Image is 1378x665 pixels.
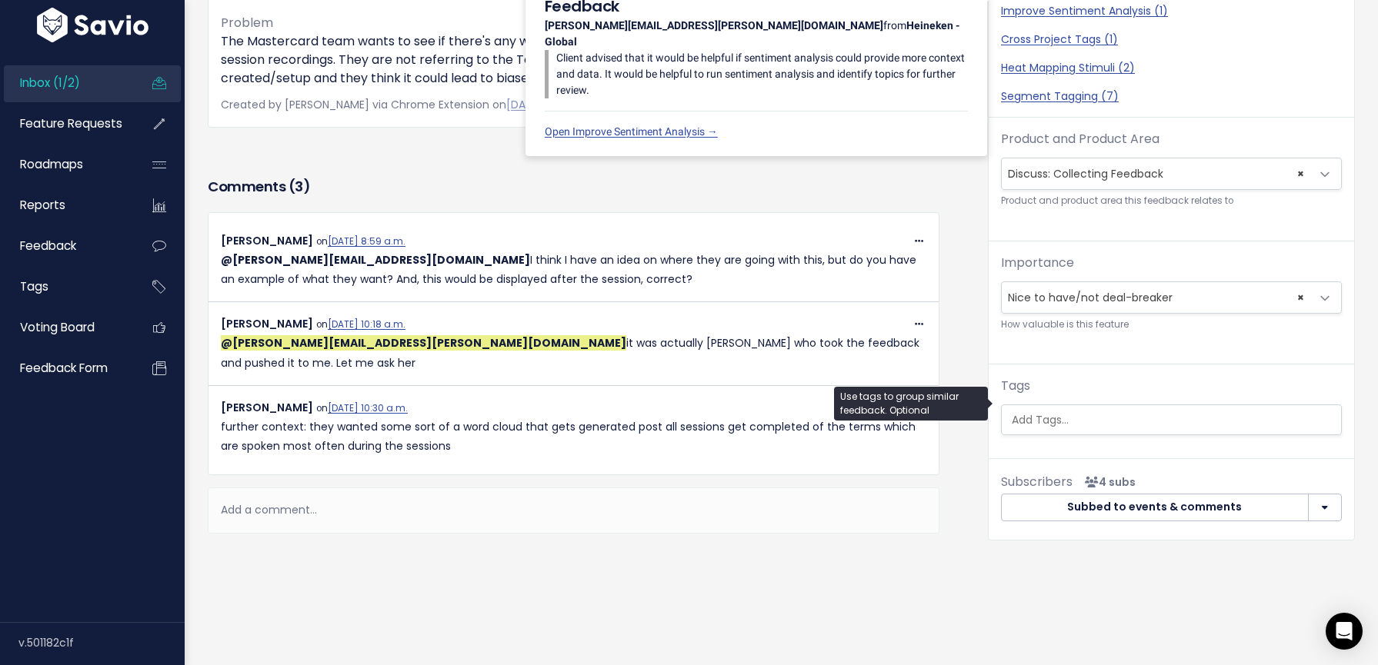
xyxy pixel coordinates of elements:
a: Reports [4,188,128,223]
a: Improve Sentiment Analysis (1) [1001,3,1342,19]
span: Reports [20,197,65,213]
span: on [316,318,405,331]
a: [DATE] 10:30 a.m. [328,402,408,414]
span: [PERSON_NAME] [221,400,313,415]
span: Created by [PERSON_NAME] via Chrome Extension on | [221,97,708,112]
p: further context: they wanted some sort of a word cloud that gets generated post all sessions get ... [221,417,926,456]
small: Product and product area this feedback relates to [1001,193,1342,209]
span: Nice to have/not deal-breaker [1002,282,1310,313]
span: [PERSON_NAME] [221,233,313,248]
p: The Mastercard team wants to see if there's any way it is possible to generate a word cloud or mo... [221,32,926,88]
span: Nice to have/not deal-breaker [1001,281,1342,314]
span: 3 [295,177,303,196]
strong: Heineken - Global [545,19,959,48]
div: Use tags to group similar feedback. Optional [834,387,988,421]
a: Feature Requests [4,106,128,141]
span: × [1297,158,1304,189]
span: [PERSON_NAME] [221,316,313,331]
input: Add Tags... [1006,412,1341,428]
a: [DATE] 10:18 a.m. [328,318,405,331]
a: Tags [4,269,128,304]
span: Problem [221,14,273,32]
span: Feedback [20,238,76,254]
a: Roadmaps [4,147,128,182]
span: Roadmaps [20,156,83,172]
button: Subbed to events & comments [1001,494,1309,521]
span: Feedback form [20,360,108,376]
span: × [1297,282,1304,313]
span: Tom Recaldin [221,252,530,268]
span: Tags [20,278,48,294]
img: logo-white.9d6f32f41409.svg [33,8,152,42]
label: Importance [1001,254,1074,272]
span: Voting Board [20,319,95,335]
p: Client advised that it would be helpful if sentiment analysis could provide more context and data... [556,50,968,98]
a: Voting Board [4,310,128,345]
a: Segment Tagging (7) [1001,88,1342,105]
p: I think I have an idea on where they are going with this, but do you have an example of what they... [221,251,926,289]
a: Feedback form [4,351,128,386]
span: Subscribers [1001,473,1073,490]
a: Heat Mapping Stimuli (2) [1001,60,1342,76]
a: Feedback [4,228,128,264]
span: Inbox (1/2) [20,75,80,91]
a: Open Improve Sentiment Analysis → [545,125,718,138]
span: Feature Requests [20,115,122,131]
span: Discuss: Collecting Feedback [1001,158,1342,190]
a: [DATE] 12:16 p.m. [506,97,593,112]
a: Inbox (1/2) [4,65,128,101]
span: Discuss: Collecting Feedback [1002,158,1310,189]
div: v.501182c1f [18,623,185,663]
a: Cross Project Tags (1) [1001,32,1342,48]
span: Alexander DeCarlo [221,335,626,351]
span: on [316,402,408,414]
strong: [PERSON_NAME][EMAIL_ADDRESS][PERSON_NAME][DOMAIN_NAME] [545,19,883,32]
div: Open Intercom Messenger [1326,613,1363,650]
label: Product and Product Area [1001,130,1159,148]
small: How valuable is this feature [1001,317,1342,333]
span: <p><strong>Subscribers</strong><br><br> - Kelly Kendziorski<br> - Tom Recaldin<br> - Alexander De... [1079,474,1136,490]
span: on [316,235,405,248]
label: Tags [1001,377,1030,395]
h3: Comments ( ) [208,176,939,198]
div: Add a comment... [208,487,939,533]
a: [DATE] 8:59 a.m. [328,235,405,248]
p: it was actually [PERSON_NAME] who took the feedback and pushed it to me. Let me ask her [221,334,926,372]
